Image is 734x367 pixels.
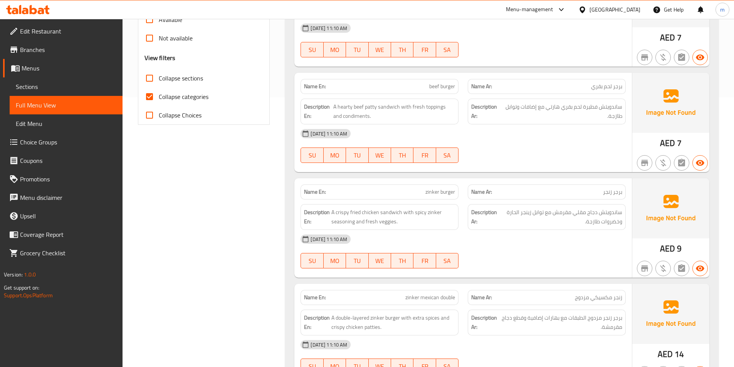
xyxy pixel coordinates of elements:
[324,42,346,57] button: MO
[3,40,123,59] a: Branches
[674,261,689,276] button: Not has choices
[10,114,123,133] a: Edit Menu
[591,82,622,90] span: برجر لحم بقري
[159,74,203,83] span: Collapse sections
[301,147,323,163] button: SU
[391,253,413,268] button: TH
[307,25,350,32] span: [DATE] 11:10 AM
[159,92,208,101] span: Collapse categories
[660,241,675,256] span: AED
[144,54,176,62] h3: View filters
[307,236,350,243] span: [DATE] 11:10 AM
[349,44,365,55] span: TU
[4,290,53,300] a: Support.OpsPlatform
[413,147,436,163] button: FR
[301,42,323,57] button: SU
[304,150,320,161] span: SU
[349,150,365,161] span: TU
[675,347,684,362] span: 14
[417,44,433,55] span: FR
[372,150,388,161] span: WE
[3,22,123,40] a: Edit Restaurant
[394,44,410,55] span: TH
[24,270,36,280] span: 1.0.0
[655,50,671,65] button: Purchased item
[159,15,182,24] span: Available
[603,188,622,196] span: برجر زنجر
[471,82,492,90] strong: Name Ar:
[575,293,622,302] span: زنجر مكسيكي مزدوج
[307,130,350,137] span: [DATE] 11:10 AM
[637,155,652,171] button: Not branch specific item
[655,261,671,276] button: Purchased item
[3,170,123,188] a: Promotions
[331,313,455,332] span: A double-layered zinker burger with extra spices and crispy chicken patties.
[503,102,622,121] span: ساندويتش فطيرة لحم بقري هارتي مع إضافات وتوابل طازجة.
[159,111,202,120] span: Collapse Choices
[20,156,116,165] span: Coupons
[4,270,23,280] span: Version:
[327,255,343,266] span: MO
[391,42,413,57] button: TH
[658,347,673,362] span: AED
[304,313,330,332] strong: Description En:
[677,241,682,256] span: 9
[4,283,39,293] span: Get support on:
[3,244,123,262] a: Grocery Checklist
[394,150,410,161] span: TH
[369,253,391,268] button: WE
[324,147,346,163] button: MO
[369,147,391,163] button: WE
[327,150,343,161] span: MO
[304,293,326,302] strong: Name En:
[720,5,725,14] span: m
[372,255,388,266] span: WE
[3,207,123,225] a: Upsell
[331,208,455,226] span: A crispy fried chicken sandwich with spicy zinker seasoning and fresh veggies.
[471,208,498,226] strong: Description Ar:
[436,42,459,57] button: SA
[20,174,116,184] span: Promotions
[10,77,123,96] a: Sections
[20,27,116,36] span: Edit Restaurant
[394,255,410,266] span: TH
[346,42,368,57] button: TU
[304,102,332,121] strong: Description En:
[3,133,123,151] a: Choice Groups
[304,44,320,55] span: SU
[3,151,123,170] a: Coupons
[677,30,682,45] span: 7
[506,5,553,14] div: Menu-management
[692,155,708,171] button: Available
[425,188,455,196] span: zinker burger
[10,96,123,114] a: Full Menu View
[413,42,436,57] button: FR
[307,341,350,349] span: [DATE] 11:10 AM
[324,253,346,268] button: MO
[674,50,689,65] button: Not has choices
[471,313,499,332] strong: Description Ar:
[590,5,640,14] div: [GEOGRAPHIC_DATA]
[369,42,391,57] button: WE
[346,253,368,268] button: TU
[413,253,436,268] button: FR
[632,73,709,133] img: Ae5nvW7+0k+MAAAAAElFTkSuQmCC
[471,293,492,302] strong: Name Ar:
[692,50,708,65] button: Available
[20,137,116,147] span: Choice Groups
[632,178,709,238] img: Ae5nvW7+0k+MAAAAAElFTkSuQmCC
[20,230,116,239] span: Coverage Report
[405,293,455,302] span: zinker mexican double
[20,248,116,258] span: Grocery Checklist
[429,82,455,90] span: beef burger
[3,225,123,244] a: Coverage Report
[660,136,675,151] span: AED
[417,255,433,266] span: FR
[304,188,326,196] strong: Name En:
[20,193,116,202] span: Menu disclaimer
[637,50,652,65] button: Not branch specific item
[439,150,455,161] span: SA
[471,188,492,196] strong: Name Ar:
[304,255,320,266] span: SU
[501,313,622,332] span: برجر زنجر مزدوج الطبقات مع بهارات إضافية وقطع دجاج مقرمشة.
